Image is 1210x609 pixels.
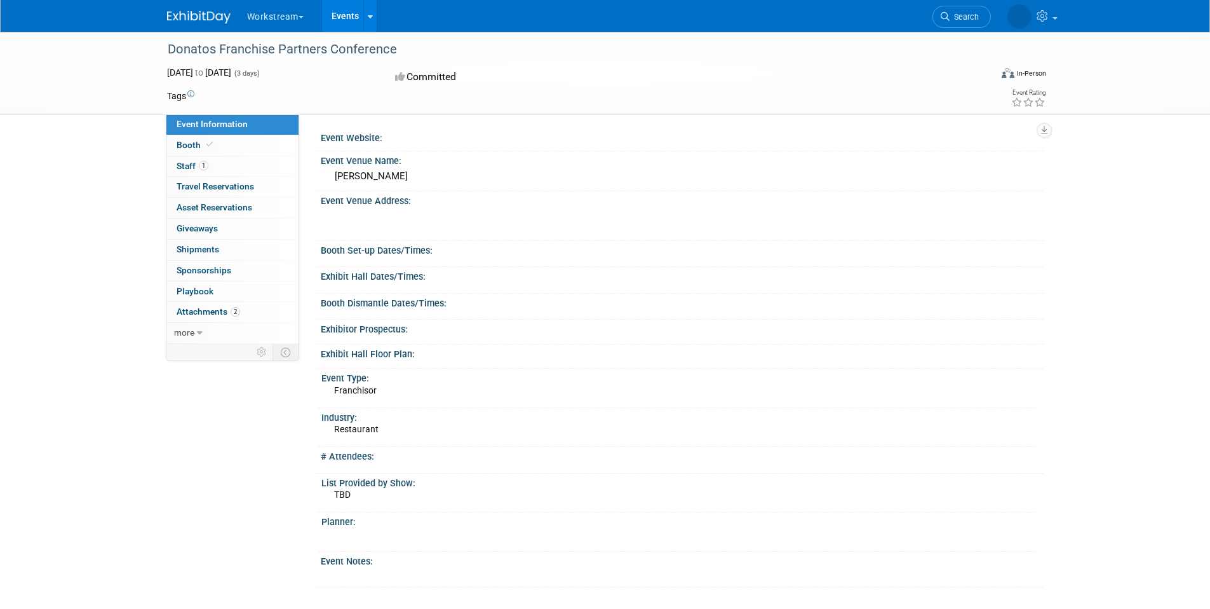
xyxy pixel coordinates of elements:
td: Tags [167,90,194,102]
span: Giveaways [177,223,218,233]
span: Franchisor [334,385,377,395]
img: Josh Smith [1007,4,1032,29]
span: Playbook [177,286,213,296]
div: Event Notes: [321,552,1044,568]
a: Search [932,6,991,28]
span: Staff [177,161,208,171]
a: Attachments2 [166,302,299,322]
img: ExhibitDay [167,11,231,24]
div: Event Website: [321,128,1044,144]
div: Event Type: [321,369,1038,385]
div: Event Venue Name: [321,151,1044,167]
span: Attachments [177,306,240,317]
a: Sponsorships [166,261,299,281]
img: Format-Inperson.png [1002,68,1014,78]
a: Booth [166,135,299,156]
span: Event Information [177,119,248,129]
a: Event Information [166,114,299,135]
div: Industry: [321,408,1038,424]
div: List Provided by Show: [321,474,1038,489]
div: Donatos Franchise Partners Conference [163,38,972,61]
a: Staff1 [166,156,299,177]
div: In-Person [1016,69,1046,78]
div: Booth Set-up Dates/Times: [321,241,1044,257]
div: Event Rating [1011,90,1045,96]
a: Shipments [166,240,299,260]
span: Sponsorships [177,265,231,275]
a: Travel Reservations [166,177,299,197]
span: 1 [199,161,208,170]
span: Asset Reservations [177,202,252,212]
div: Event Format [916,66,1047,85]
div: [PERSON_NAME] [330,167,1034,186]
a: Playbook [166,282,299,302]
div: Committed [391,66,672,88]
span: Search [950,12,979,22]
span: to [193,67,205,78]
span: [DATE] [DATE] [167,67,231,78]
span: Booth [177,140,215,150]
i: Booth reservation complete [206,141,213,148]
td: Personalize Event Tab Strip [251,344,273,360]
a: Asset Reservations [166,198,299,218]
span: (3 days) [233,69,260,78]
span: 2 [231,307,240,317]
div: Planner: [321,512,1038,528]
div: Exhibit Hall Floor Plan: [321,345,1044,360]
div: Exhibit Hall Dates/Times: [321,267,1044,283]
div: Event Venue Address: [321,191,1044,207]
div: Exhibitor Prospectus: [321,320,1044,336]
span: Shipments [177,244,219,254]
div: Booth Dismantle Dates/Times: [321,294,1044,310]
td: Toggle Event Tabs [272,344,299,360]
a: more [166,323,299,343]
span: more [174,327,194,338]
a: Giveaways [166,219,299,239]
span: TBD [334,489,351,500]
span: Travel Reservations [177,181,254,191]
span: Restaurant [334,424,379,434]
div: # Attendees: [321,447,1044,463]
